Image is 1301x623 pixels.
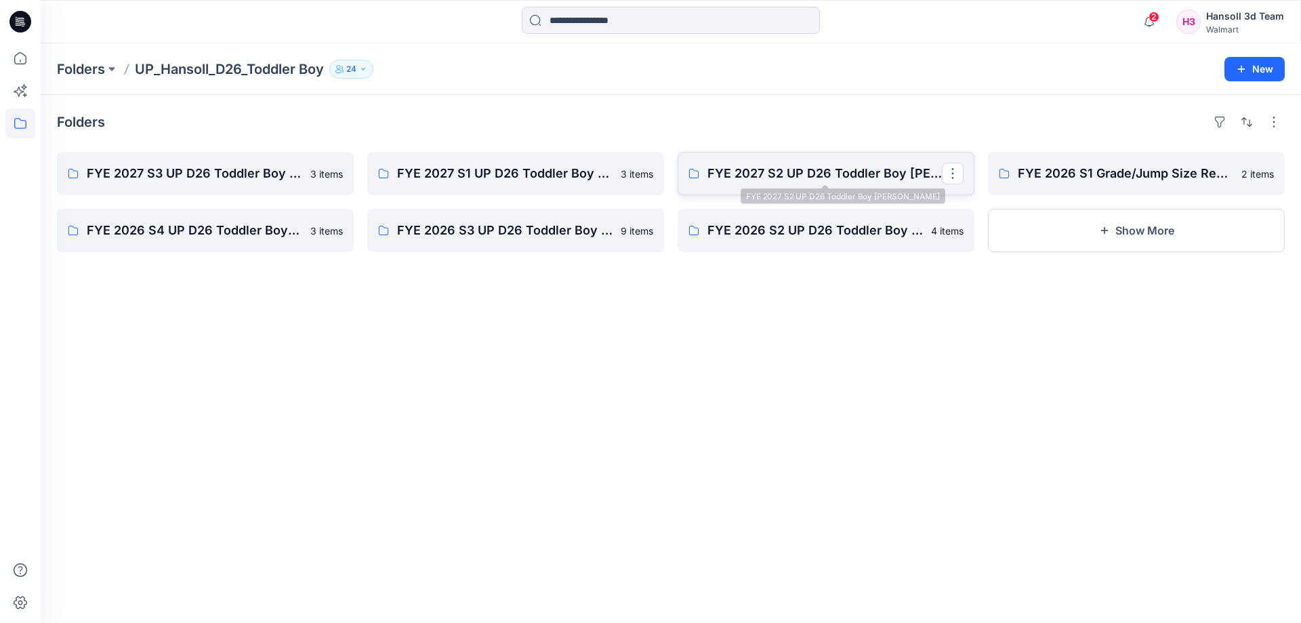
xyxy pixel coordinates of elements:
a: FYE 2026 S3 UP D26 Toddler Boy - Hansoll9 items [367,209,664,252]
p: 24 [346,62,356,77]
p: 9 items [621,224,653,238]
p: 3 items [621,167,653,181]
button: 24 [329,60,373,79]
p: 3 items [310,167,343,181]
p: FYE 2027 S3 UP D26 Toddler Boy Hansoll [87,164,302,183]
a: FYE 2027 S2 UP D26 Toddler Boy [PERSON_NAME] [678,152,974,195]
button: New [1224,57,1285,81]
a: FYE 2026 S2 UP D26 Toddler Boy - Hansoll4 items [678,209,974,252]
p: FYE 2026 S2 UP D26 Toddler Boy - Hansoll [707,221,923,240]
p: 3 items [310,224,343,238]
p: 2 items [1241,167,1274,181]
a: FYE 2026 S1 Grade/Jump Size Review2 items [988,152,1285,195]
a: FYE 2026 S4 UP D26 Toddler Boy - Hansoll3 items [57,209,354,252]
div: Walmart [1206,24,1284,35]
span: 2 [1149,12,1159,22]
p: FYE 2027 S2 UP D26 Toddler Boy [PERSON_NAME] [707,164,942,183]
p: 4 items [931,224,964,238]
p: UP_Hansoll_D26_Toddler Boy [135,60,324,79]
a: FYE 2027 S3 UP D26 Toddler Boy Hansoll3 items [57,152,354,195]
a: FYE 2027 S1 UP D26 Toddler Boy [PERSON_NAME]3 items [367,152,664,195]
p: FYE 2027 S1 UP D26 Toddler Boy [PERSON_NAME] [397,164,613,183]
div: H3 [1176,9,1201,34]
h4: Folders [57,114,105,130]
button: Show More [988,209,1285,252]
a: Folders [57,60,105,79]
div: Hansoll 3d Team [1206,8,1284,24]
p: FYE 2026 S1 Grade/Jump Size Review [1018,164,1233,183]
p: FYE 2026 S3 UP D26 Toddler Boy - Hansoll [397,221,613,240]
p: FYE 2026 S4 UP D26 Toddler Boy - Hansoll [87,221,302,240]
